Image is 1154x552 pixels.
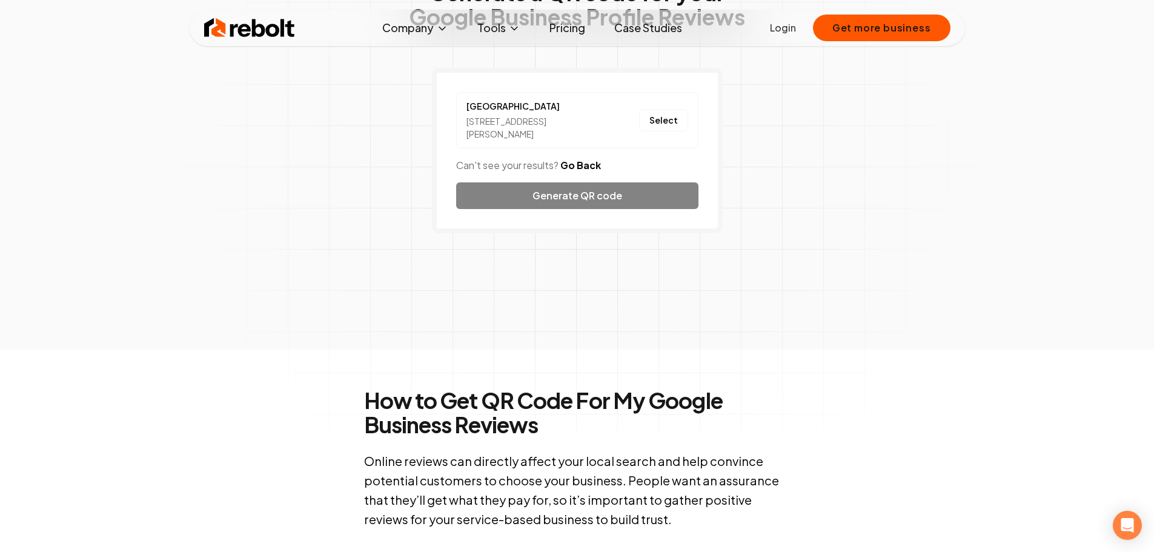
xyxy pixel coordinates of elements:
a: Login [770,21,796,35]
div: Open Intercom Messenger [1113,511,1142,540]
a: Pricing [540,16,595,40]
button: Go Back [560,158,601,173]
div: [STREET_ADDRESS][PERSON_NAME] [466,115,600,141]
button: Tools [468,16,530,40]
a: [GEOGRAPHIC_DATA] [466,100,600,113]
button: Get more business [813,15,950,41]
a: Case Studies [605,16,692,40]
h2: How to Get QR Code For My Google Business Reviews [364,388,791,437]
img: Rebolt Logo [204,16,295,40]
p: Can't see your results? [456,158,698,173]
button: Select [639,110,688,131]
button: Company [373,16,458,40]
